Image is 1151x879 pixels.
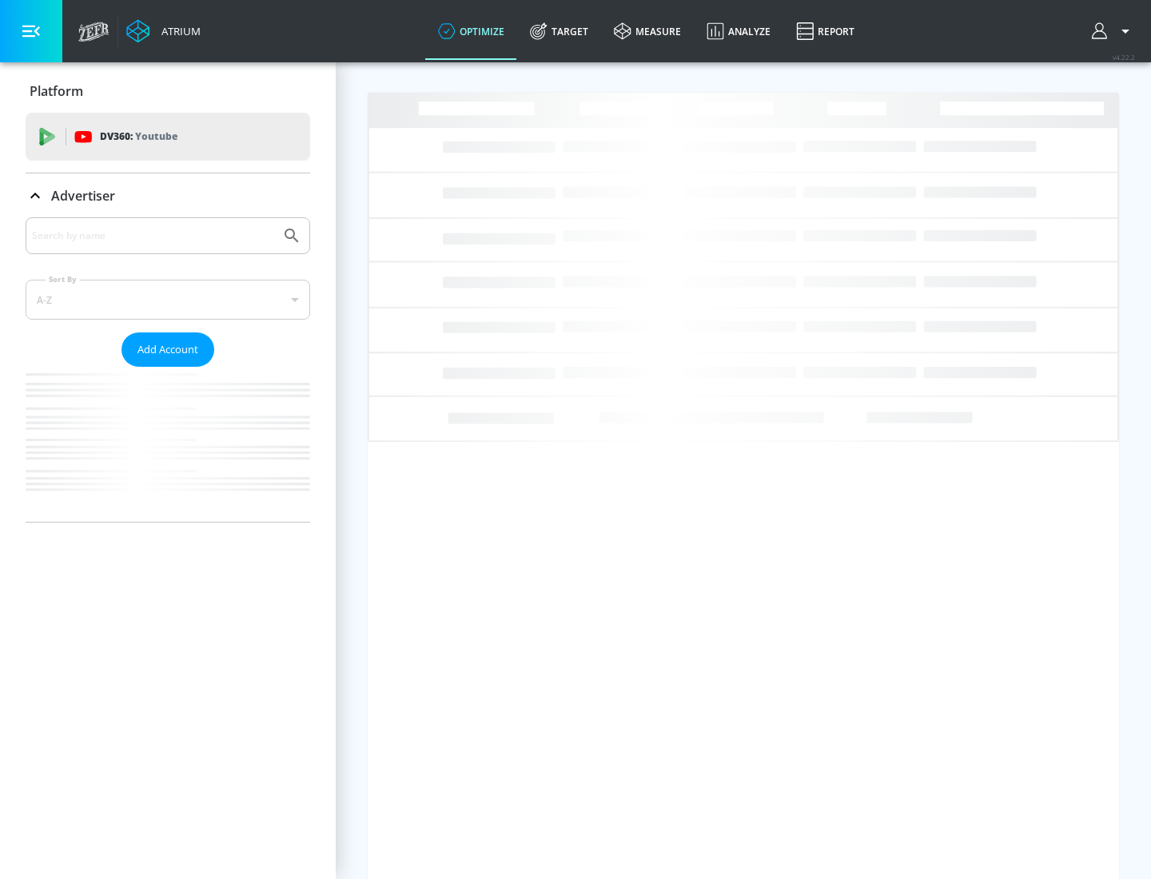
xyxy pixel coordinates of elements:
div: Advertiser [26,217,310,522]
a: Target [517,2,601,60]
p: Advertiser [51,187,115,205]
div: Advertiser [26,173,310,218]
div: Platform [26,69,310,113]
a: Atrium [126,19,201,43]
div: DV360: Youtube [26,113,310,161]
p: Platform [30,82,83,100]
nav: list of Advertiser [26,367,310,522]
a: measure [601,2,694,60]
div: A-Z [26,280,310,320]
input: Search by name [32,225,274,246]
div: Atrium [155,24,201,38]
a: Analyze [694,2,783,60]
span: v 4.22.2 [1113,53,1135,62]
p: DV360: [100,128,177,145]
span: Add Account [137,340,198,359]
p: Youtube [135,128,177,145]
a: Report [783,2,867,60]
a: optimize [425,2,517,60]
button: Add Account [121,332,214,367]
label: Sort By [46,274,80,284]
